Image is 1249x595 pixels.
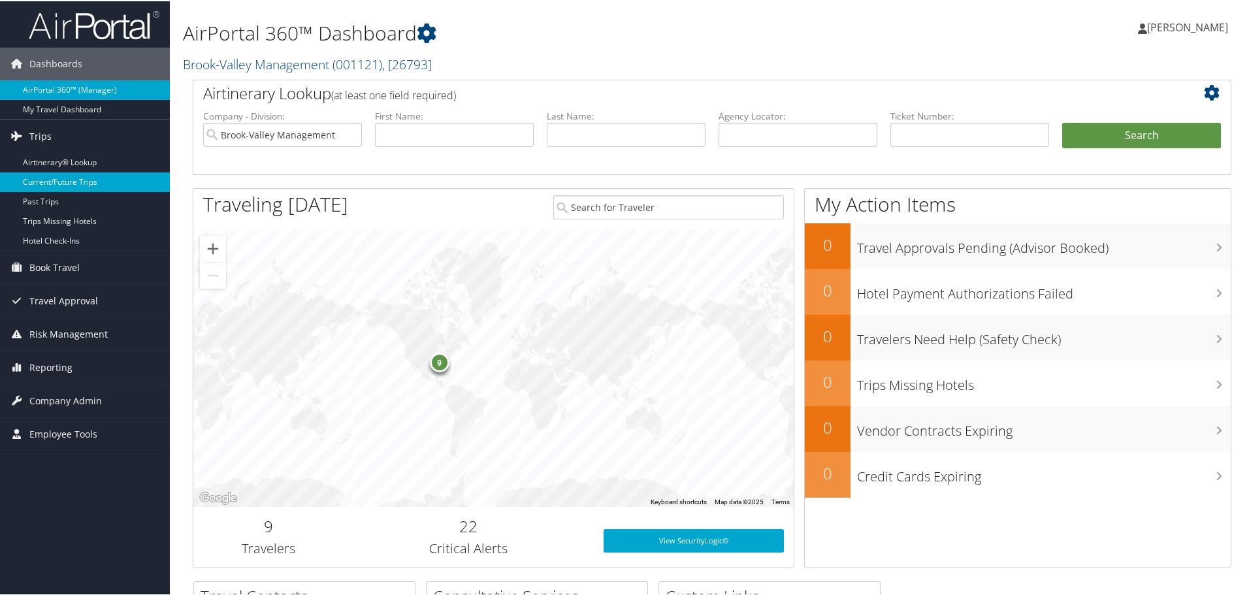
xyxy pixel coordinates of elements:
[857,414,1231,439] h3: Vendor Contracts Expiring
[1062,121,1221,148] button: Search
[805,278,851,300] h2: 0
[429,351,449,371] div: 9
[183,54,432,72] a: Brook-Valley Management
[857,460,1231,485] h3: Credit Cards Expiring
[805,359,1231,405] a: 0Trips Missing Hotels
[29,283,98,316] span: Travel Approval
[857,277,1231,302] h3: Hotel Payment Authorizations Failed
[29,350,73,383] span: Reporting
[857,368,1231,393] h3: Trips Missing Hotels
[805,189,1231,217] h1: My Action Items
[1147,19,1228,33] span: [PERSON_NAME]
[805,370,851,392] h2: 0
[29,383,102,416] span: Company Admin
[857,231,1231,256] h3: Travel Approvals Pending (Advisor Booked)
[29,317,108,349] span: Risk Management
[29,8,159,39] img: airportal-logo.png
[353,538,584,556] h3: Critical Alerts
[805,233,851,255] h2: 0
[805,324,851,346] h2: 0
[805,415,851,438] h2: 0
[553,194,784,218] input: Search for Traveler
[183,18,888,46] h1: AirPortal 360™ Dashboard
[353,514,584,536] h2: 22
[805,314,1231,359] a: 0Travelers Need Help (Safety Check)
[333,54,382,72] span: ( 001121 )
[331,87,456,101] span: (at least one field required)
[197,489,240,506] img: Google
[382,54,432,72] span: , [ 26793 ]
[197,489,240,506] a: Open this area in Google Maps (opens a new window)
[805,405,1231,451] a: 0Vendor Contracts Expiring
[203,81,1135,103] h2: Airtinerary Lookup
[29,46,82,79] span: Dashboards
[203,514,334,536] h2: 9
[375,108,534,121] label: First Name:
[203,189,348,217] h1: Traveling [DATE]
[805,451,1231,496] a: 0Credit Cards Expiring
[200,234,226,261] button: Zoom in
[805,461,851,483] h2: 0
[29,417,97,449] span: Employee Tools
[200,261,226,287] button: Zoom out
[651,496,707,506] button: Keyboard shortcuts
[604,528,784,551] a: View SecurityLogic®
[771,497,790,504] a: Terms (opens in new tab)
[1138,7,1241,46] a: [PERSON_NAME]
[29,250,80,283] span: Book Travel
[857,323,1231,347] h3: Travelers Need Help (Safety Check)
[203,108,362,121] label: Company - Division:
[719,108,877,121] label: Agency Locator:
[805,222,1231,268] a: 0Travel Approvals Pending (Advisor Booked)
[805,268,1231,314] a: 0Hotel Payment Authorizations Failed
[890,108,1049,121] label: Ticket Number:
[203,538,334,556] h3: Travelers
[715,497,764,504] span: Map data ©2025
[29,119,52,152] span: Trips
[547,108,706,121] label: Last Name:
